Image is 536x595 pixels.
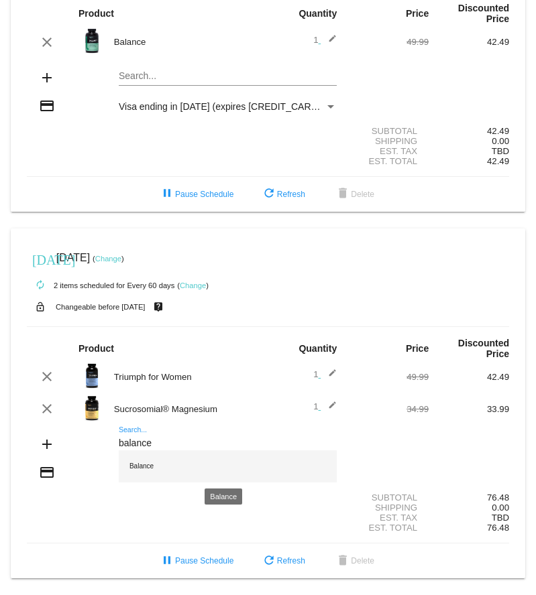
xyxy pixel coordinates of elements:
span: Pause Schedule [159,556,233,566]
div: Est. Total [348,523,429,533]
mat-icon: add [39,70,55,86]
div: 34.99 [348,404,429,414]
strong: Price [406,8,429,19]
mat-icon: refresh [261,553,277,570]
mat-icon: refresh [261,186,277,202]
span: 76.48 [487,523,509,533]
span: Refresh [261,556,305,566]
mat-icon: lock_open [32,298,48,316]
img: updated-4.8-triumph-female.png [78,362,105,389]
mat-icon: clear [39,401,55,417]
mat-icon: add [39,436,55,452]
div: Subtotal [348,126,429,136]
button: Pause Schedule [148,549,244,573]
img: Image-1-Carousel-Balance-transp.png [78,27,105,54]
span: Pause Schedule [159,190,233,199]
small: ( ) [93,255,124,263]
a: Change [180,281,206,289]
small: ( ) [177,281,209,289]
div: Est. Tax [348,146,429,156]
div: Shipping [348,503,429,513]
small: Changeable before [DATE] [56,303,146,311]
div: 76.48 [429,492,509,503]
mat-icon: delete [335,186,351,202]
div: Sucrosomial® Magnesium [107,404,268,414]
span: 1 [313,401,337,411]
button: Delete [324,549,385,573]
div: 33.99 [429,404,509,414]
span: 0.00 [492,503,509,513]
button: Refresh [250,549,316,573]
span: Delete [335,190,374,199]
mat-icon: clear [39,369,55,385]
span: 1 [313,35,337,45]
div: Est. Tax [348,513,429,523]
mat-icon: pause [159,186,175,202]
mat-icon: credit_card [39,98,55,114]
div: Est. Total [348,156,429,166]
input: Search... [119,438,337,449]
mat-icon: [DATE] [32,251,48,267]
strong: Product [78,8,114,19]
mat-icon: clear [39,34,55,50]
div: Shipping [348,136,429,146]
mat-icon: credit_card [39,464,55,480]
a: Change [95,255,121,263]
div: Triumph for Women [107,372,268,382]
span: TBD [492,146,509,156]
div: 49.99 [348,37,429,47]
strong: Discounted Price [458,338,509,359]
mat-icon: edit [321,401,337,417]
mat-select: Payment Method [119,101,337,112]
input: Search... [119,71,337,82]
div: Subtotal [348,492,429,503]
div: Balance [107,37,268,47]
span: 0.00 [492,136,509,146]
small: 2 items scheduled for Every 60 days [27,281,174,289]
strong: Quantity [299,8,337,19]
button: Refresh [250,182,316,206]
strong: Product [78,343,114,354]
mat-icon: autorenew [32,277,48,293]
div: Balance [119,450,337,482]
div: 49.99 [348,372,429,382]
button: Pause Schedule [148,182,244,206]
span: Visa ending in [DATE] (expires [CREDIT_CARD_DATA]) [119,101,352,112]
mat-icon: edit [321,369,337,385]
strong: Quantity [299,343,337,354]
mat-icon: edit [321,34,337,50]
span: Refresh [261,190,305,199]
span: 1 [313,369,337,379]
div: 42.49 [429,126,509,136]
span: TBD [492,513,509,523]
div: 42.49 [429,372,509,382]
strong: Discounted Price [458,3,509,24]
img: magnesium-carousel-1.png [78,395,105,421]
strong: Price [406,343,429,354]
mat-icon: live_help [150,298,166,316]
button: Delete [324,182,385,206]
span: 42.49 [487,156,509,166]
mat-icon: pause [159,553,175,570]
mat-icon: delete [335,553,351,570]
span: Delete [335,556,374,566]
div: 42.49 [429,37,509,47]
